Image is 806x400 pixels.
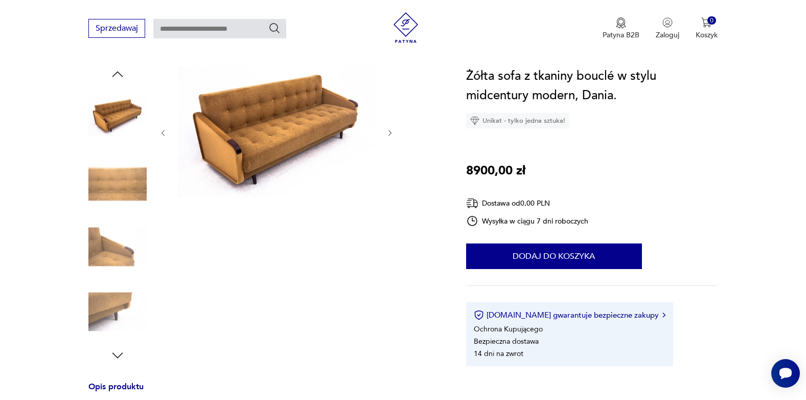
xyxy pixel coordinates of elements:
[466,197,589,210] div: Dostawa od 0,00 PLN
[656,30,679,40] p: Zaloguj
[88,217,147,276] img: Zdjęcie produktu Żółta sofa z tkaniny bouclé w stylu midcentury modern, Dania.
[474,337,539,346] li: Bezpieczna dostawa
[474,310,484,320] img: Ikona certyfikatu
[466,197,478,210] img: Ikona dostawy
[696,30,718,40] p: Koszyk
[390,12,421,43] img: Patyna - sklep z meblami i dekoracjami vintage
[771,359,800,388] iframe: Smartsupp widget button
[696,17,718,40] button: 0Koszyk
[603,30,639,40] p: Patyna B2B
[466,243,642,269] button: Dodaj do koszyka
[88,283,147,341] img: Zdjęcie produktu Żółta sofa z tkaniny bouclé w stylu midcentury modern, Dania.
[603,17,639,40] a: Ikona medaluPatyna B2B
[88,87,147,145] img: Zdjęcie produktu Żółta sofa z tkaniny bouclé w stylu midcentury modern, Dania.
[268,22,281,34] button: Szukaj
[178,66,375,198] img: Zdjęcie produktu Żółta sofa z tkaniny bouclé w stylu midcentury modern, Dania.
[662,313,665,318] img: Ikona strzałki w prawo
[474,324,543,334] li: Ochrona Kupującego
[466,66,718,105] h1: Żółta sofa z tkaniny bouclé w stylu midcentury modern, Dania.
[466,161,525,181] p: 8900,00 zł
[662,17,673,28] img: Ikonka użytkownika
[474,310,665,320] button: [DOMAIN_NAME] gwarantuje bezpieczne zakupy
[707,16,716,25] div: 0
[474,349,523,359] li: 14 dni na zwrot
[701,17,711,28] img: Ikona koszyka
[466,215,589,227] div: Wysyłka w ciągu 7 dni roboczych
[88,152,147,211] img: Zdjęcie produktu Żółta sofa z tkaniny bouclé w stylu midcentury modern, Dania.
[88,19,145,38] button: Sprzedawaj
[656,17,679,40] button: Zaloguj
[466,113,569,128] div: Unikat - tylko jedna sztuka!
[603,17,639,40] button: Patyna B2B
[470,116,479,125] img: Ikona diamentu
[616,17,626,29] img: Ikona medalu
[88,26,145,33] a: Sprzedawaj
